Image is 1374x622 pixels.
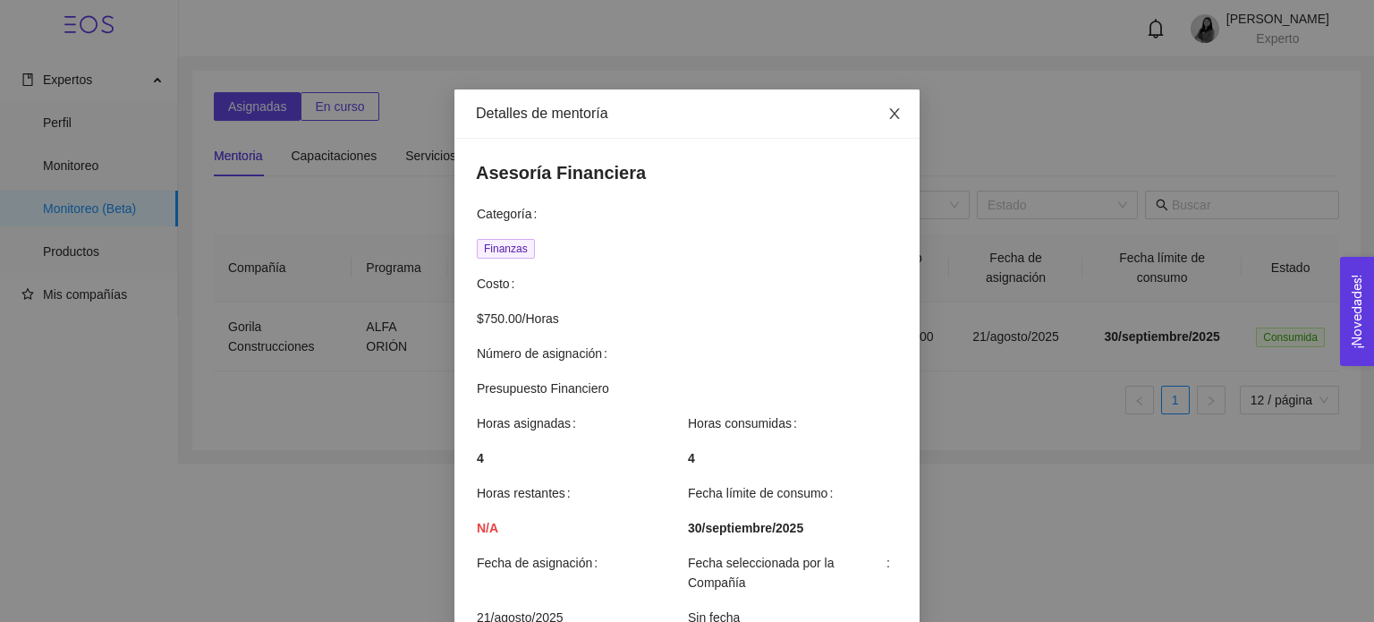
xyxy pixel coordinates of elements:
[887,107,902,121] span: close
[688,518,803,538] span: 30/septiembre/2025
[688,553,897,592] span: Fecha seleccionada por la Compañía
[477,344,615,363] span: Número de asignación
[477,413,583,433] span: Horas asignadas
[477,309,897,328] span: $750.00 / Horas
[476,160,898,185] h4: Asesoría Financiera
[477,274,522,294] span: Costo
[688,483,840,503] span: Fecha límite de consumo
[476,104,898,124] div: Detalles de mentoría
[688,451,695,465] strong: 4
[477,451,484,465] strong: 4
[477,483,578,503] span: Horas restantes
[477,553,605,573] span: Fecha de asignación
[477,204,544,224] span: Categoría
[1340,257,1374,366] button: Open Feedback Widget
[477,379,897,398] span: Presupuesto Financiero
[477,521,498,535] strong: N/A
[869,89,920,140] button: Close
[688,413,804,433] span: Horas consumidas
[477,239,535,259] span: Finanzas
